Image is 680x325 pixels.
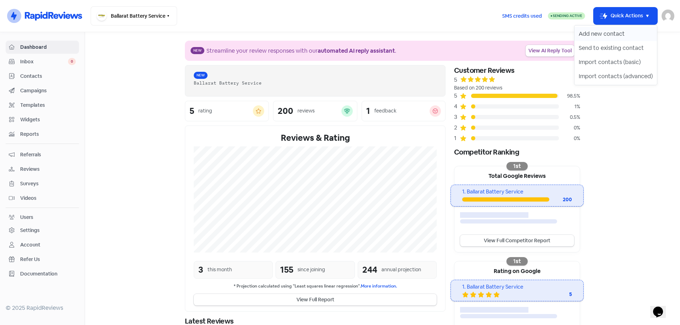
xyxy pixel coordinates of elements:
[297,107,314,115] div: reviews
[6,128,79,141] a: Reports
[6,224,79,237] a: Settings
[559,114,580,121] div: 0.5%
[506,162,528,170] div: 1st
[544,291,572,298] div: 5
[366,107,370,115] div: 1
[20,241,40,249] div: Account
[559,92,580,100] div: 98.5%
[574,55,657,69] button: Import contacts (basic)
[6,304,79,312] div: © 2025 RapidReviews
[191,47,204,54] span: New
[362,263,377,276] div: 244
[206,47,396,55] div: Streamline your review responses with our .
[362,101,446,121] a: 1feedback
[68,58,76,65] span: 0
[381,266,421,273] div: annual projection
[6,70,79,83] a: Contacts
[6,177,79,190] a: Surveys
[20,256,76,263] span: Refer Us
[6,253,79,266] a: Refer Us
[6,113,79,126] a: Widgets
[198,263,203,276] div: 3
[297,266,325,273] div: since joining
[454,166,580,185] div: Total Google Reviews
[6,148,79,161] a: Referrals
[20,151,76,158] span: Referrals
[559,124,580,132] div: 0%
[6,99,79,112] a: Templates
[280,263,293,276] div: 155
[20,72,76,80] span: Contacts
[548,12,585,20] a: Sending Active
[20,87,76,94] span: Campaigns
[454,76,457,84] div: 5
[454,134,460,143] div: 1
[454,147,580,157] div: Competitor Ranking
[526,45,574,57] a: View AI Reply Tool
[208,266,232,273] div: this month
[194,72,208,79] span: New
[594,7,657,24] button: Quick Actions
[549,196,572,203] div: 200
[194,132,437,144] div: Reviews & Rating
[91,6,177,25] button: Ballarat Battery Service
[6,267,79,280] a: Documentation
[6,84,79,97] a: Campaigns
[20,58,68,65] span: Inbox
[462,283,572,291] div: 1. Ballarat Battery Service
[189,107,194,115] div: 5
[194,80,437,86] div: Ballarat Battery Service
[454,261,580,280] div: Rating on Google
[454,65,580,76] div: Customer Reviews
[20,214,33,221] div: Users
[6,238,79,251] a: Account
[6,55,79,68] a: Inbox 0
[6,163,79,176] a: Reviews
[194,283,437,290] small: * Projection calculated using "Least squares linear regression".
[20,180,76,187] span: Surveys
[20,116,76,123] span: Widgets
[559,103,580,110] div: 1%
[502,12,542,20] span: SMS credits used
[20,195,76,202] span: Videos
[454,102,460,111] div: 4
[194,294,437,306] button: View Full Report
[460,235,574,246] a: View Full Competitor Report
[496,12,548,19] a: SMS credits used
[462,188,572,196] div: 1. Ballarat Battery Service
[553,13,582,18] span: Sending Active
[574,41,657,55] button: Send to existing contact
[662,10,674,22] img: User
[374,107,396,115] div: feedback
[20,43,76,51] span: Dashboard
[574,27,657,41] button: Add new contact
[574,69,657,83] button: Import contacts (advanced)
[20,166,76,173] span: Reviews
[198,107,212,115] div: rating
[6,192,79,205] a: Videos
[506,257,528,266] div: 1st
[318,47,395,54] b: automated AI reply assistant
[273,101,357,121] a: 200reviews
[20,227,40,234] div: Settings
[278,107,293,115] div: 200
[454,123,460,132] div: 2
[650,297,673,318] iframe: chat widget
[6,41,79,54] a: Dashboard
[559,135,580,142] div: 0%
[185,101,269,121] a: 5rating
[6,211,79,224] a: Users
[454,84,580,92] div: Based on 200 reviews
[361,283,397,289] a: More information.
[454,92,460,100] div: 5
[20,101,76,109] span: Templates
[20,130,76,138] span: Reports
[454,113,460,121] div: 3
[20,270,76,278] span: Documentation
